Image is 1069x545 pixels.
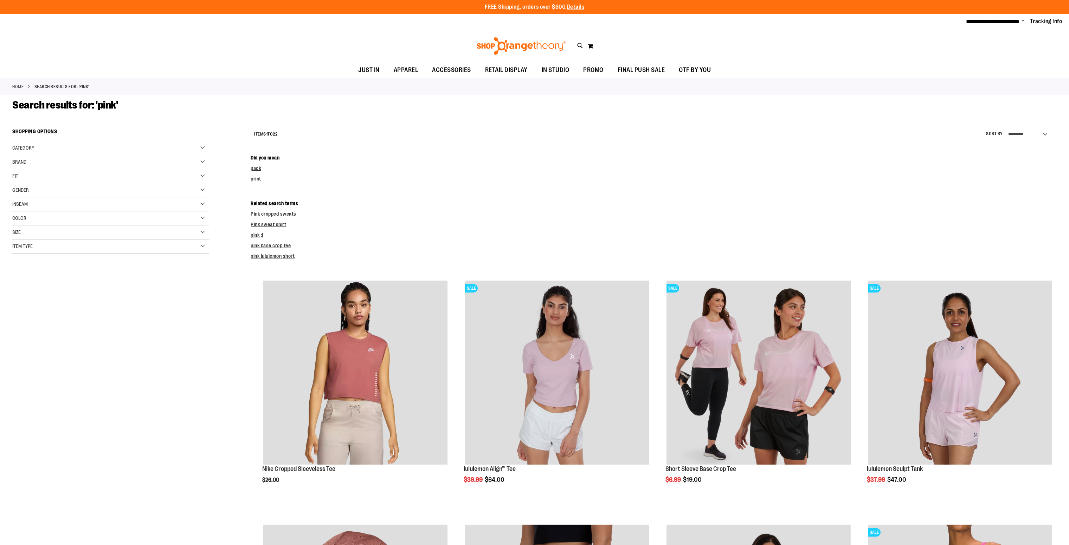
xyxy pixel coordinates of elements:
[611,62,672,78] a: FINAL PUSH SALE
[251,222,286,227] a: Pink sweat shirt
[266,132,268,137] span: 1
[476,37,567,55] img: Shop Orangetheory
[567,4,585,10] a: Details
[12,145,34,151] span: Category
[683,476,703,483] span: $19.00
[251,243,291,248] a: pink base crop tee
[12,125,209,141] strong: Shopping Options
[273,132,277,137] span: 22
[986,131,1003,137] label: Sort By
[464,281,650,466] a: Product image for lululemon Align™ T-ShirtSALE
[254,129,277,140] h2: Items to
[251,176,261,182] a: print
[351,62,387,78] a: JUST IN
[12,201,28,207] span: Inseam
[535,62,577,78] a: IN STUDIO
[460,277,653,501] div: product
[868,528,881,537] span: SALE
[485,476,505,483] span: $64.00
[863,277,1057,501] div: product
[12,99,118,111] span: Search results for: 'pink'
[425,62,478,78] a: ACCESSORIES
[665,476,682,483] span: $6.99
[485,62,528,78] span: RETAIL DISPLAY
[868,284,881,293] span: SALE
[263,281,447,465] img: Nike Cropped Sleeveless Tee
[868,281,1052,465] img: Main Image of 1538347
[867,476,886,483] span: $37.99
[259,277,452,501] div: product
[662,277,855,501] div: product
[12,84,24,90] a: Home
[465,284,478,293] span: SALE
[542,62,569,78] span: IN STUDIO
[478,62,535,78] a: RETAIL DISPLAY
[432,62,471,78] span: ACCESSORIES
[251,154,1057,161] dt: Did you mean
[666,281,851,465] img: Product image for Short Sleeve Base Crop Tee
[262,465,335,472] a: Nike Cropped Sleeveless Tee
[251,200,1057,207] dt: Related search terms
[887,476,907,483] span: $47.00
[867,465,923,472] a: lululemon Sculpt Tank
[665,281,852,466] a: Product image for Short Sleeve Base Crop TeeSALE
[1021,18,1025,25] button: Account menu
[1030,18,1062,25] a: Tracking Info
[262,477,280,483] span: $26.00
[464,465,516,472] a: lululemon Align™ Tee
[251,253,295,259] a: pink lululemon short
[251,211,296,217] a: Pink cropped sweats
[618,62,665,78] span: FINAL PUSH SALE
[583,62,604,78] span: PROMO
[12,229,21,235] span: Size
[394,62,418,78] span: APPAREL
[665,465,736,472] a: Short Sleeve Base Crop Tee
[358,62,380,78] span: JUST IN
[464,476,484,483] span: $39.99
[576,62,611,78] a: PROMO
[867,281,1053,466] a: Main Image of 1538347SALE
[262,281,449,466] a: Nike Cropped Sleeveless Tee
[679,62,711,78] span: OTF BY YOU
[12,215,26,221] span: Color
[34,84,89,90] strong: Search results for: 'pink'
[251,232,263,238] a: pink ;l
[387,62,425,78] a: APPAREL
[12,173,18,179] span: Fit
[12,159,26,165] span: Brand
[465,281,649,465] img: Product image for lululemon Align™ T-Shirt
[485,3,585,11] p: FREE Shipping, orders over $600.
[251,165,261,171] a: pack
[666,284,679,293] span: SALE
[12,243,33,249] span: Item Type
[672,62,718,78] a: OTF BY YOU
[12,187,29,193] span: Gender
